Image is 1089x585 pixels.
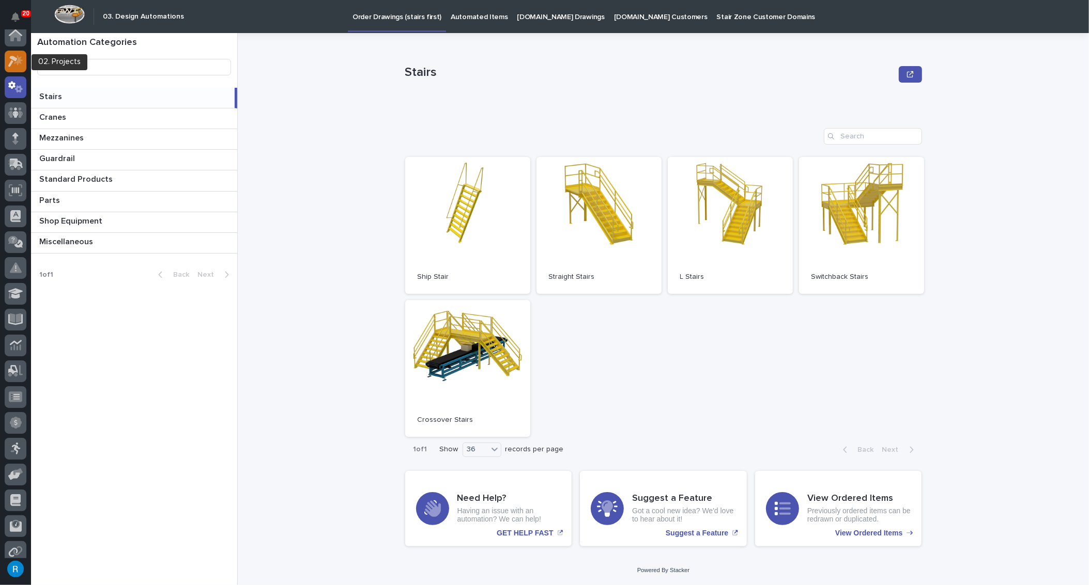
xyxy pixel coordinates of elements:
[5,6,26,28] button: Notifications
[31,170,237,191] a: Standard ProductsStandard Products
[31,108,237,129] a: CranesCranes
[463,444,488,455] div: 36
[103,12,184,21] h2: 03. Design Automations
[39,214,104,226] p: Shop Equipment
[852,446,874,453] span: Back
[31,150,237,170] a: GuardrailGuardrail
[193,270,237,279] button: Next
[405,157,530,294] a: Ship Stair
[197,271,220,278] span: Next
[882,446,905,453] span: Next
[5,558,26,580] button: users-avatar
[580,471,747,546] a: Suggest a Feature
[418,273,518,281] p: Ship Stair
[505,445,564,454] p: records per page
[824,128,922,145] input: Search
[457,507,561,524] p: Having an issue with an automation? We can help!
[39,90,64,102] p: Stairs
[878,445,922,454] button: Next
[405,300,530,437] a: Crossover Stairs
[549,273,649,281] p: Straight Stairs
[39,131,86,143] p: Mezzanines
[31,192,237,212] a: PartsParts
[31,212,237,233] a: Shop EquipmentShop Equipment
[536,157,662,294] a: Straight Stairs
[37,59,231,75] input: Search
[632,507,736,524] p: Got a cool new idea? We'd love to hear about it!
[23,10,29,17] p: 20
[666,529,728,537] p: Suggest a Feature
[37,37,231,49] h1: Automation Categories
[31,88,237,108] a: StairsStairs
[835,445,878,454] button: Back
[835,529,902,537] p: View Ordered Items
[31,129,237,150] a: MezzaninesMezzanines
[632,493,736,504] h3: Suggest a Feature
[755,471,922,546] a: View Ordered Items
[405,65,895,80] p: Stairs
[807,493,911,504] h3: View Ordered Items
[807,507,911,524] p: Previously ordered items can be redrawn or duplicated.
[31,262,62,288] p: 1 of 1
[39,235,95,247] p: Miscellaneous
[39,110,68,122] p: Cranes
[680,273,780,281] p: L Stairs
[405,471,572,546] a: GET HELP FAST
[31,233,237,254] a: MiscellaneousMiscellaneous
[54,5,85,24] img: Workspace Logo
[668,157,793,294] a: L Stairs
[39,194,62,205] p: Parts
[39,172,115,184] p: Standard Products
[13,12,26,29] div: Notifications20
[405,437,436,462] p: 1 of 1
[637,567,689,573] a: Powered By Stacker
[418,416,518,424] p: Crossover Stairs
[497,529,553,537] p: GET HELP FAST
[39,152,77,164] p: Guardrail
[457,493,561,504] h3: Need Help?
[811,273,912,281] p: Switchback Stairs
[799,157,924,294] a: Switchback Stairs
[440,445,458,454] p: Show
[167,271,189,278] span: Back
[150,270,193,279] button: Back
